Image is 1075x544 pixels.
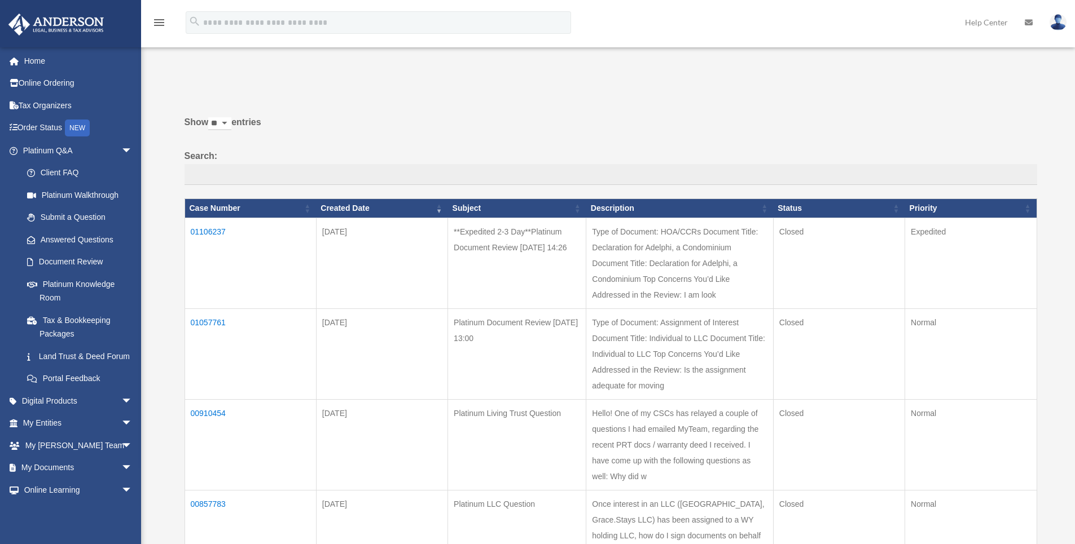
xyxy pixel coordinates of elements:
th: Created Date: activate to sort column ascending [316,199,447,218]
a: Submit a Question [16,206,144,229]
a: Billingarrow_drop_down [8,501,150,524]
input: Search: [185,164,1037,185]
a: Platinum Q&Aarrow_drop_down [8,139,144,162]
th: Subject: activate to sort column ascending [448,199,586,218]
span: arrow_drop_down [121,457,144,480]
i: search [188,15,201,28]
a: My Entitiesarrow_drop_down [8,412,150,435]
a: Order StatusNEW [8,117,150,140]
td: Normal [905,399,1037,490]
td: Closed [773,308,905,399]
label: Show entries [185,114,1037,141]
td: 00910454 [185,399,316,490]
label: Search: [185,148,1037,185]
span: arrow_drop_down [121,479,144,502]
a: Tax Organizers [8,94,150,117]
td: 01106237 [185,218,316,308]
td: Type of Document: Assignment of Interest Document Title: Individual to LLC Document Title: Indivi... [586,308,774,399]
td: Closed [773,399,905,490]
a: Home [8,50,150,72]
a: Tax & Bookkeeping Packages [16,309,144,345]
select: Showentries [208,117,231,130]
td: Type of Document: HOA/CCRs Document Title: Declaration for Adelphi, a Condominium Document Title:... [586,218,774,308]
td: [DATE] [316,399,447,490]
th: Priority: activate to sort column ascending [905,199,1037,218]
img: Anderson Advisors Platinum Portal [5,14,107,36]
a: Digital Productsarrow_drop_down [8,390,150,412]
th: Description: activate to sort column ascending [586,199,774,218]
a: Portal Feedback [16,368,144,390]
th: Status: activate to sort column ascending [773,199,905,218]
a: Platinum Walkthrough [16,184,144,206]
td: Closed [773,218,905,308]
a: My Documentsarrow_drop_down [8,457,150,479]
a: Online Learningarrow_drop_down [8,479,150,501]
div: NEW [65,120,90,136]
a: Answered Questions [16,228,138,251]
span: arrow_drop_down [121,412,144,435]
td: 01057761 [185,308,316,399]
a: Land Trust & Deed Forum [16,345,144,368]
a: Platinum Knowledge Room [16,273,144,309]
span: arrow_drop_down [121,390,144,413]
td: [DATE] [316,308,447,399]
i: menu [152,16,166,29]
td: Expedited [905,218,1037,308]
a: Document Review [16,251,144,273]
a: menu [152,20,166,29]
span: arrow_drop_down [121,501,144,524]
a: My [PERSON_NAME] Teamarrow_drop_down [8,434,150,457]
td: Hello! One of my CSCs has relayed a couple of questions I had emailed MyTeam, regarding the recen... [586,399,774,490]
td: [DATE] [316,218,447,308]
td: **Expedited 2-3 Day**Platinum Document Review [DATE] 14:26 [448,218,586,308]
img: User Pic [1050,14,1067,30]
th: Case Number: activate to sort column ascending [185,199,316,218]
td: Platinum Document Review [DATE] 13:00 [448,308,586,399]
a: Online Ordering [8,72,150,95]
a: Client FAQ [16,162,144,184]
span: arrow_drop_down [121,139,144,162]
span: arrow_drop_down [121,434,144,457]
td: Platinum Living Trust Question [448,399,586,490]
td: Normal [905,308,1037,399]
